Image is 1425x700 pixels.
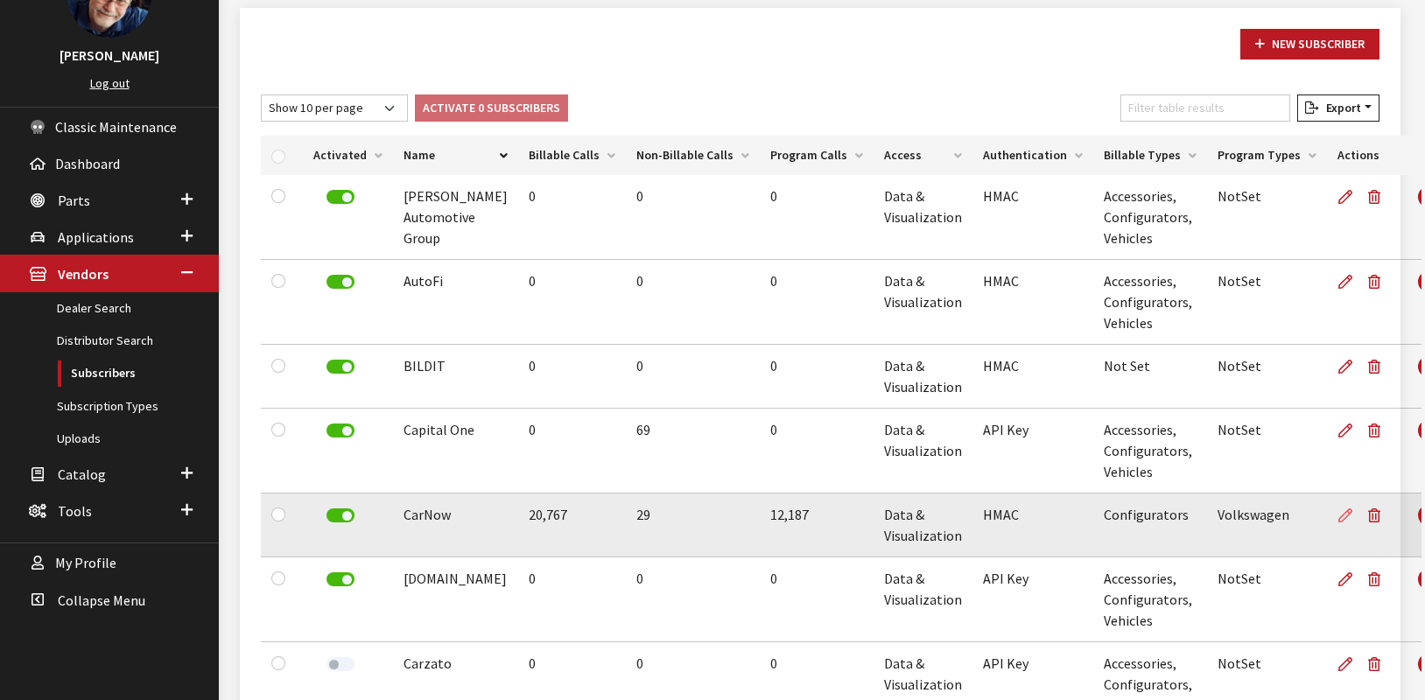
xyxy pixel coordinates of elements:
[874,260,972,345] td: Data & Visualization
[1207,175,1327,260] td: NotSet
[1360,175,1395,219] button: Delete Subscriber
[1093,136,1207,175] th: Billable Types: activate to sort column ascending
[518,409,626,493] td: 0
[393,557,518,642] td: [DOMAIN_NAME]
[874,493,972,557] td: Data & Visualization
[1327,136,1406,175] th: Actions
[303,136,393,175] th: Activated: activate to sort column ascending
[1207,493,1327,557] td: Volkswagen
[972,260,1093,345] td: HMAC
[626,260,760,345] td: 0
[55,555,116,572] span: My Profile
[1093,409,1207,493] td: Accessories, Configurators, Vehicles
[1337,493,1360,537] a: Edit Subscriber
[1240,29,1379,59] a: New Subscriber
[1337,345,1360,388] a: Edit Subscriber
[760,260,874,345] td: 0
[326,423,354,437] label: Deactivate Subscriber
[972,557,1093,642] td: API Key
[58,465,106,483] span: Catalog
[626,175,760,260] td: 0
[1093,260,1207,345] td: Accessories, Configurators, Vehicles
[326,275,354,289] label: Deactivate Subscriber
[393,136,518,175] th: Name: activate to sort column descending
[58,266,109,283] span: Vendors
[1337,175,1360,219] a: Edit Subscriber
[393,345,518,409] td: BILDIT
[1337,260,1360,304] a: Edit Subscriber
[58,502,92,520] span: Tools
[55,118,177,136] span: Classic Maintenance
[1337,557,1360,601] a: Edit Subscriber
[760,557,874,642] td: 0
[393,493,518,557] td: CarNow
[1207,260,1327,345] td: NotSet
[626,345,760,409] td: 0
[874,557,972,642] td: Data & Visualization
[1360,409,1395,452] button: Delete Subscriber
[1319,100,1361,115] span: Export
[760,175,874,260] td: 0
[972,136,1093,175] th: Authentication: activate to sort column ascending
[626,557,760,642] td: 0
[1207,409,1327,493] td: NotSet
[874,136,972,175] th: Access: activate to sort column ascending
[626,409,760,493] td: 69
[518,493,626,557] td: 20,767
[518,557,626,642] td: 0
[1207,136,1327,175] th: Program Types: activate to sort column ascending
[393,175,518,260] td: [PERSON_NAME] Automotive Group
[90,75,130,91] a: Log out
[1093,557,1207,642] td: Accessories, Configurators, Vehicles
[626,136,760,175] th: Non-Billable Calls: activate to sort column ascending
[55,155,120,172] span: Dashboard
[58,591,145,609] span: Collapse Menu
[326,360,354,374] label: Deactivate Subscriber
[1337,409,1360,452] a: Edit Subscriber
[874,175,972,260] td: Data & Visualization
[326,657,354,671] label: Activate Subscriber
[18,45,201,66] h3: [PERSON_NAME]
[1093,493,1207,557] td: Configurators
[760,493,874,557] td: 12,187
[518,260,626,345] td: 0
[518,345,626,409] td: 0
[760,345,874,409] td: 0
[58,228,134,246] span: Applications
[326,508,354,522] label: Deactivate Subscriber
[518,136,626,175] th: Billable Calls: activate to sort column ascending
[626,493,760,557] td: 29
[972,345,1093,409] td: HMAC
[1120,94,1290,122] input: Filter table results
[1360,642,1395,686] button: Delete Subscriber
[518,175,626,260] td: 0
[326,190,354,204] label: Deactivate Subscriber
[760,136,874,175] th: Program Calls: activate to sort column ascending
[1093,175,1207,260] td: Accessories, Configurators, Vehicles
[972,409,1093,493] td: API Key
[1093,345,1207,409] td: Not Set
[1360,557,1395,601] button: Delete Subscriber
[1207,557,1327,642] td: NotSet
[874,345,972,409] td: Data & Visualization
[58,192,90,209] span: Parts
[1360,345,1395,388] button: Delete Subscriber
[326,572,354,586] label: Deactivate Subscriber
[972,493,1093,557] td: HMAC
[1360,493,1395,537] button: Delete Subscriber
[1207,345,1327,409] td: NotSet
[1360,260,1395,304] button: Delete Subscriber
[393,260,518,345] td: AutoFi
[393,409,518,493] td: Capital One
[874,409,972,493] td: Data & Visualization
[972,175,1093,260] td: HMAC
[760,409,874,493] td: 0
[1297,94,1379,122] button: Export
[1337,642,1360,686] a: Edit Subscriber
